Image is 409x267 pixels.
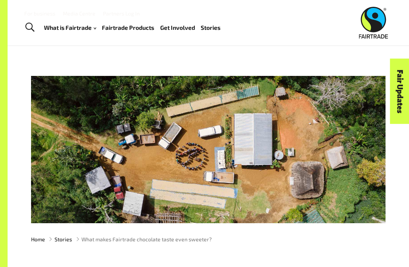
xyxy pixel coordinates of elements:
a: Toggle Search [20,18,39,37]
img: Fairtrade Australia New Zealand logo [359,7,388,39]
a: Get Involved [160,22,195,33]
a: Fairtrade Products [102,22,154,33]
a: Media Centre [63,10,95,17]
a: Home [31,235,45,243]
a: Stories [55,235,72,243]
a: Partners Log In [103,10,140,17]
a: Stories [201,22,220,33]
a: What is Fairtrade [44,22,96,33]
span: What makes Fairtrade chocolate taste even sweeter? [81,235,212,243]
a: For business [24,10,55,17]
